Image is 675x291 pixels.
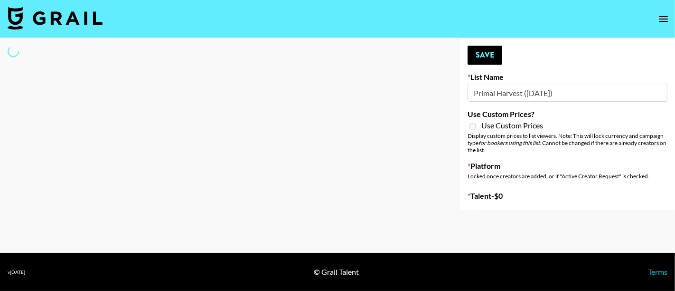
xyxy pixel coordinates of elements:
[468,46,502,65] button: Save
[468,161,667,171] label: Platform
[481,121,543,130] span: Use Custom Prices
[468,191,667,201] label: Talent - $ 0
[654,10,673,29] button: open drawer
[468,132,667,154] div: Display custom prices to list viewers. Note: This will lock currency and campaign type . Cannot b...
[314,267,359,277] div: © Grail Talent
[468,72,667,82] label: List Name
[468,109,667,119] label: Use Custom Prices?
[8,269,25,275] div: v [DATE]
[478,139,540,146] em: for bookers using this list
[468,173,667,180] div: Locked once creators are added, or if "Active Creator Request" is checked.
[8,7,103,29] img: Grail Talent
[648,267,667,276] a: Terms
